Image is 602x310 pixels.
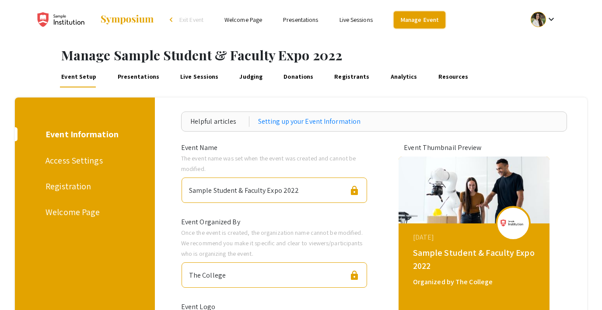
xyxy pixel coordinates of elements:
div: [DATE] [413,232,537,243]
div: Helpful articles [190,116,249,127]
a: Registrants [333,66,371,87]
div: Event Organized By [175,217,374,227]
a: Donations [282,66,315,87]
div: Access Settings [45,154,121,167]
div: Organized by The College [413,277,537,287]
img: sample-university-event1_eventLogo.png [500,219,526,227]
span: lock [349,185,360,196]
a: Event Setup [60,66,98,87]
div: Welcome Page [45,206,121,219]
div: Event Thumbnail Preview [404,143,544,153]
img: Sample Student & Faculty Expo 2022 [36,9,91,31]
button: Expand account dropdown [521,10,566,29]
mat-icon: Expand account dropdown [546,14,556,24]
div: Event Information [45,128,121,141]
a: Judging [238,66,264,87]
div: The College [189,266,226,281]
h1: Manage Sample Student & Faculty Expo 2022 [61,47,602,63]
span: The event name was set when the event was created and cannot be modified. [181,154,356,173]
a: Setting up your Event Information [258,116,360,127]
a: Presentations [116,66,161,87]
div: Registration [45,180,121,193]
div: Sample Student & Faculty Expo 2022 [413,246,537,272]
div: arrow_back_ios [170,17,175,22]
img: Symposium by ForagerOne [100,14,154,25]
a: Presentations [283,16,318,24]
a: Live Sessions [179,66,220,87]
div: Event Name [175,143,374,153]
a: Welcome Page [224,16,262,24]
a: Sample Student & Faculty Expo 2022 [36,9,154,31]
a: Live Sessions [339,16,373,24]
span: Exit Event [179,16,203,24]
a: Analytics [389,66,419,87]
a: Resources [437,66,470,87]
img: sample-university-event1_eventCoverPhoto_thumb.jpg [399,157,549,223]
span: Once the event is created, the organization name cannot be modified. We recommend you make it spe... [181,228,363,258]
span: lock [349,270,360,281]
iframe: Chat [7,271,37,303]
a: Manage Event [394,11,445,28]
div: Sample Student & Faculty Expo 2022 [189,181,299,196]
